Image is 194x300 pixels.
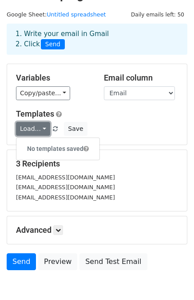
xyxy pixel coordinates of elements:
[128,11,187,18] a: Daily emails left: 50
[16,184,115,191] small: [EMAIL_ADDRESS][DOMAIN_NAME]
[104,73,178,83] h5: Email column
[79,253,147,270] a: Send Test Email
[16,159,178,169] h5: 3 Recipients
[16,174,115,181] small: [EMAIL_ADDRESS][DOMAIN_NAME]
[150,257,194,300] iframe: Chat Widget
[16,122,50,136] a: Load...
[64,122,87,136] button: Save
[9,29,185,49] div: 1. Write your email in Gmail 2. Click
[16,142,99,156] h6: No templates saved
[16,73,91,83] h5: Variables
[16,86,70,100] a: Copy/paste...
[7,11,106,18] small: Google Sheet:
[128,10,187,20] span: Daily emails left: 50
[47,11,106,18] a: Untitled spreadsheet
[16,109,54,118] a: Templates
[7,253,36,270] a: Send
[41,39,65,50] span: Send
[16,194,115,201] small: [EMAIL_ADDRESS][DOMAIN_NAME]
[16,225,178,235] h5: Advanced
[38,253,77,270] a: Preview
